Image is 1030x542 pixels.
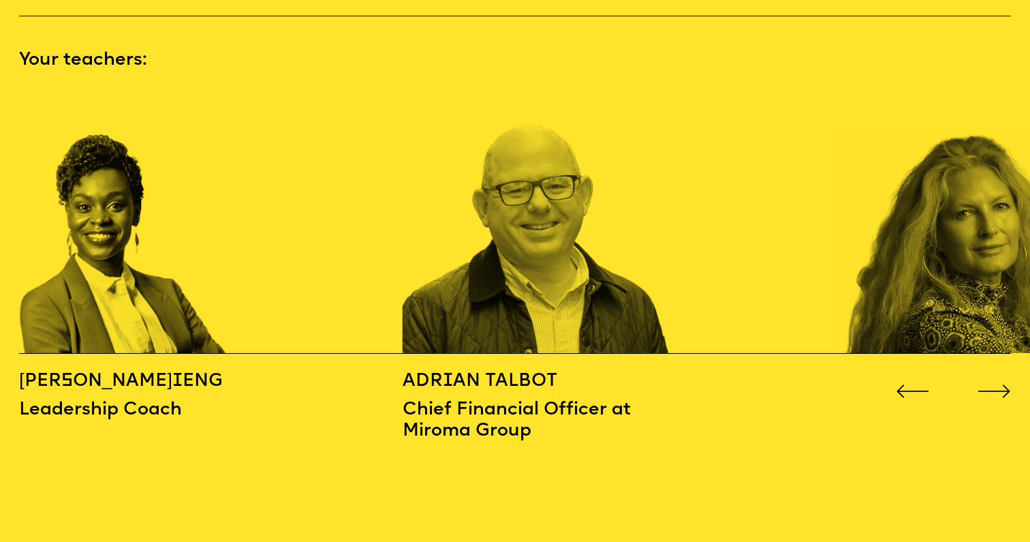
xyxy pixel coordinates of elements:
p: Your teachers: [19,49,1010,73]
button: Go to next slide [978,380,1011,393]
p: Chief Financial Officer at Miroma Group [403,394,845,442]
p: [PERSON_NAME] eng [19,370,402,394]
p: Adr an Talbot [403,370,845,394]
span: i [172,372,183,391]
p: Leadership Coach [19,394,402,421]
button: Go to previous slide [896,380,929,393]
span: i [443,372,453,391]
